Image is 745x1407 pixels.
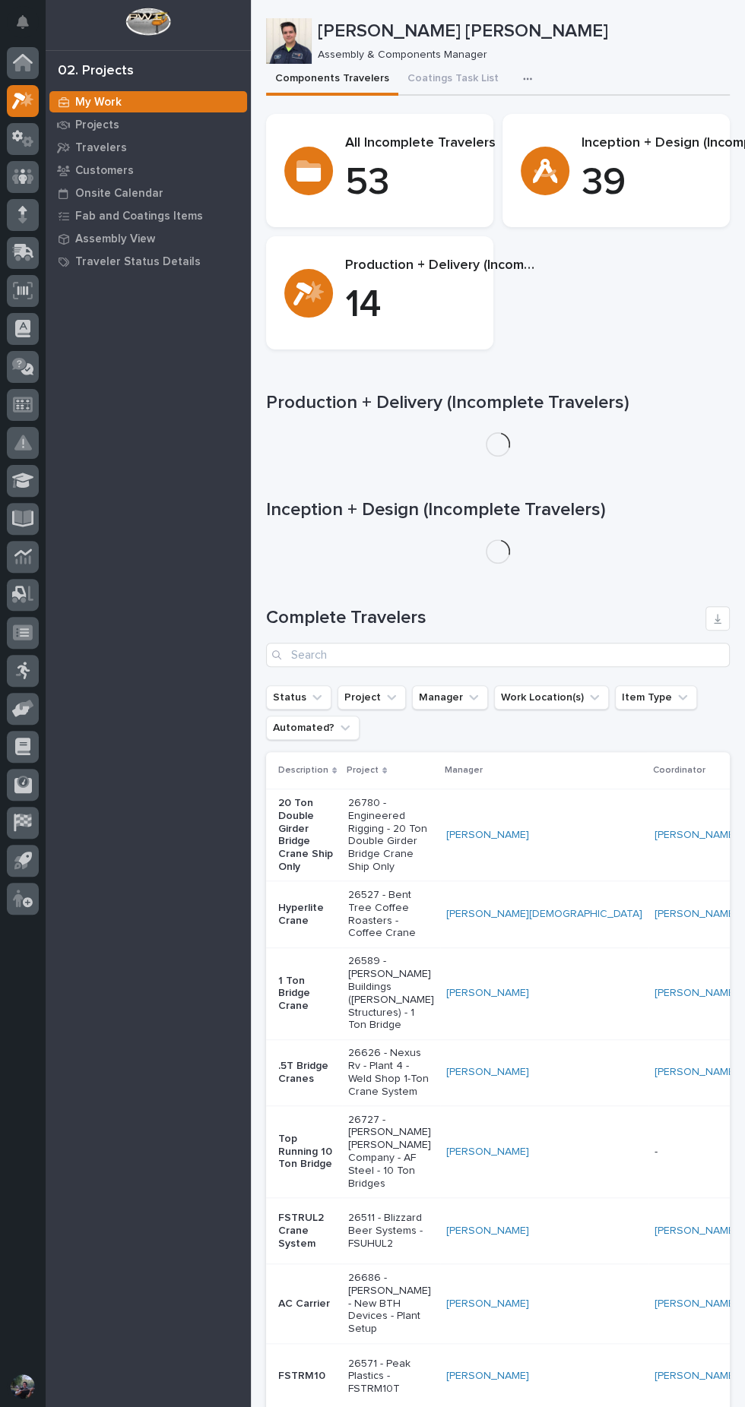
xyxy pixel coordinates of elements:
button: Automated? [266,716,360,740]
button: users-avatar [7,1371,39,1402]
p: 26727 - [PERSON_NAME] [PERSON_NAME] Company - AF Steel - 10 Ton Bridges [348,1114,434,1190]
p: Customers [75,164,134,178]
a: Projects [46,113,251,136]
a: [PERSON_NAME] [446,1298,529,1311]
a: Assembly View [46,227,251,250]
h1: Production + Delivery (Incomplete Travelers) [266,392,730,414]
p: 26780 - Engineered Rigging - 20 Ton Double Girder Bridge Crane Ship Only [348,797,434,874]
a: [PERSON_NAME] [655,1370,737,1383]
button: Notifications [7,6,39,38]
p: FSTRM10 [278,1370,336,1383]
a: My Work [46,90,251,113]
button: Manager [412,685,488,710]
p: Travelers [75,141,127,155]
p: 26571 - Peak Plastics - FSTRM10T [348,1358,434,1396]
div: 02. Projects [58,63,134,80]
a: Onsite Calendar [46,182,251,204]
p: 26686 - [PERSON_NAME] - New BTH Devices - Plant Setup [348,1272,434,1336]
p: 14 [345,283,536,328]
button: Project [338,685,406,710]
p: Projects [75,119,119,132]
button: Coatings Task List [398,64,508,96]
p: Assembly & Components Manager [318,49,718,62]
a: [PERSON_NAME] [655,1298,737,1311]
a: Fab and Coatings Items [46,204,251,227]
p: Hyperlite Crane [278,902,336,928]
p: Description [278,762,328,779]
img: Workspace Logo [125,8,170,36]
p: 53 [345,160,496,206]
a: [PERSON_NAME] [446,1066,529,1079]
p: [PERSON_NAME] [PERSON_NAME] [318,21,724,43]
p: Manager [445,762,483,779]
a: [PERSON_NAME] [446,1370,529,1383]
p: Traveler Status Details [75,255,201,269]
p: AC Carrier [278,1298,336,1311]
p: Assembly View [75,232,155,246]
a: [PERSON_NAME] [446,1225,529,1238]
p: 26511 - Blizzard Beer Systems - FSUHUL2 [348,1212,434,1250]
p: Fab and Coatings Items [75,210,203,223]
a: [PERSON_NAME] [655,829,737,842]
a: [PERSON_NAME] [446,1146,529,1159]
p: Top Running 10 Ton Bridge [278,1133,336,1171]
a: Customers [46,159,251,182]
h1: Complete Travelers [266,607,699,629]
p: Onsite Calendar [75,187,163,201]
p: My Work [75,96,122,109]
a: Traveler Status Details [46,250,251,273]
p: 26626 - Nexus Rv - Plant 4 - Weld Shop 1-Ton Crane System [348,1047,434,1098]
button: Status [266,685,331,710]
p: 1 Ton Bridge Crane [278,975,336,1013]
p: Coordinator [653,762,705,779]
p: FSTRUL2 Crane System [278,1212,336,1250]
p: 26527 - Bent Tree Coffee Roasters - Coffee Crane [348,889,434,940]
p: All Incomplete Travelers [345,135,496,152]
p: .5T Bridge Cranes [278,1060,336,1086]
a: [PERSON_NAME] [655,1066,737,1079]
a: [PERSON_NAME] [446,987,529,1000]
p: 26589 - [PERSON_NAME] Buildings ([PERSON_NAME] Structures) - 1 Ton Bridge [348,955,434,1032]
a: [PERSON_NAME] [446,829,529,842]
button: Components Travelers [266,64,398,96]
h1: Inception + Design (Incomplete Travelers) [266,499,730,521]
p: Production + Delivery (Incomplete) [345,258,536,274]
button: Work Location(s) [494,685,609,710]
div: Notifications [19,15,39,40]
input: Search [266,643,730,667]
p: 20 Ton Double Girder Bridge Crane Ship Only [278,797,336,874]
p: Project [347,762,379,779]
a: Travelers [46,136,251,159]
a: [PERSON_NAME][DEMOGRAPHIC_DATA] [446,908,642,921]
button: Item Type [615,685,697,710]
